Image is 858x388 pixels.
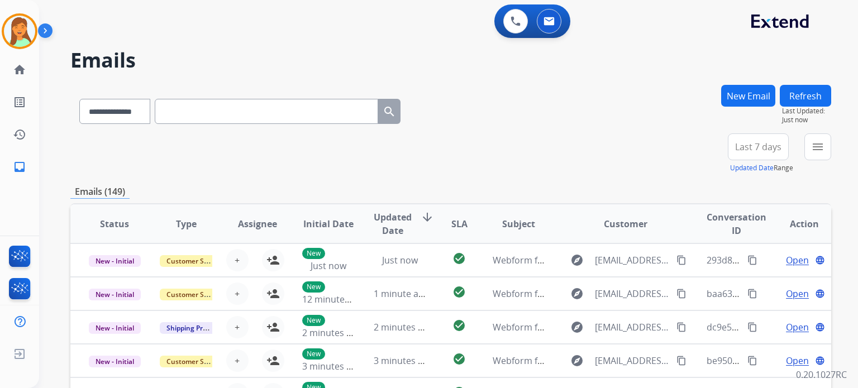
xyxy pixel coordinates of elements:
span: Subject [502,217,535,231]
mat-icon: check_circle [452,252,466,265]
span: New - Initial [89,255,141,267]
p: New [302,281,325,293]
mat-icon: language [815,255,825,265]
span: Customer Support [160,356,232,367]
span: 3 minutes ago [374,355,433,367]
button: + [226,349,249,372]
span: Conversation ID [707,210,766,237]
span: Shipping Protection [160,322,236,334]
span: 12 minutes ago [302,293,367,305]
span: Open [786,354,809,367]
mat-icon: arrow_downward [421,210,434,224]
img: avatar [4,16,35,47]
span: Range [730,163,793,173]
mat-icon: content_copy [747,322,757,332]
button: New Email [721,85,775,107]
span: 2 minutes ago [302,327,362,339]
mat-icon: check_circle [452,352,466,366]
p: 0.20.1027RC [796,368,847,381]
p: New [302,315,325,326]
mat-icon: language [815,356,825,366]
span: Open [786,320,809,334]
span: 3 minutes ago [302,360,362,372]
span: [EMAIL_ADDRESS][DOMAIN_NAME] [595,287,670,300]
p: Emails (149) [70,185,130,199]
mat-icon: inbox [13,160,26,174]
button: Refresh [780,85,831,107]
th: Action [760,204,831,243]
button: Updated Date [730,164,774,173]
mat-icon: explore [570,253,584,267]
span: Initial Date [303,217,354,231]
mat-icon: person_add [266,320,280,334]
span: New - Initial [89,356,141,367]
span: + [235,320,240,334]
span: [EMAIL_ADDRESS][DOMAIN_NAME] [595,253,670,267]
span: Last Updated: [782,107,831,116]
span: Status [100,217,129,231]
mat-icon: explore [570,320,584,334]
mat-icon: content_copy [747,289,757,299]
mat-icon: language [815,289,825,299]
mat-icon: language [815,322,825,332]
h2: Emails [70,49,831,71]
mat-icon: content_copy [747,255,757,265]
span: + [235,354,240,367]
span: Customer [604,217,647,231]
mat-icon: menu [811,140,824,154]
mat-icon: content_copy [676,322,687,332]
mat-icon: person_add [266,287,280,300]
span: SLA [451,217,468,231]
span: Customer Support [160,289,232,300]
span: [EMAIL_ADDRESS][DOMAIN_NAME] [595,320,670,334]
span: Just now [311,260,346,272]
mat-icon: search [383,105,396,118]
mat-icon: content_copy [676,289,687,299]
span: Webform from [EMAIL_ADDRESS][DOMAIN_NAME] on [DATE] [493,288,746,300]
span: Last 7 days [735,145,781,149]
mat-icon: explore [570,354,584,367]
mat-icon: content_copy [676,255,687,265]
span: New - Initial [89,322,141,334]
span: [EMAIL_ADDRESS][DOMAIN_NAME] [595,354,670,367]
span: + [235,287,240,300]
mat-icon: person_add [266,354,280,367]
mat-icon: list_alt [13,95,26,109]
mat-icon: explore [570,287,584,300]
mat-icon: history [13,128,26,141]
span: Updated Date [374,210,412,237]
span: 1 minute ago [374,288,429,300]
span: Type [176,217,197,231]
span: Webform from [EMAIL_ADDRESS][DOMAIN_NAME] on [DATE] [493,321,746,333]
mat-icon: content_copy [676,356,687,366]
span: New - Initial [89,289,141,300]
span: Just now [382,254,418,266]
span: + [235,253,240,267]
button: + [226,316,249,338]
mat-icon: person_add [266,253,280,267]
mat-icon: content_copy [747,356,757,366]
button: + [226,282,249,305]
button: + [226,249,249,271]
p: New [302,348,325,360]
mat-icon: home [13,63,26,76]
span: Webform from [EMAIL_ADDRESS][DOMAIN_NAME] on [DATE] [493,254,746,266]
mat-icon: check_circle [452,319,466,332]
span: Just now [782,116,831,124]
mat-icon: check_circle [452,285,466,299]
span: Open [786,253,809,267]
span: 2 minutes ago [374,321,433,333]
span: Assignee [238,217,277,231]
button: Last 7 days [728,133,789,160]
span: Open [786,287,809,300]
p: New [302,248,325,259]
span: Webform from [EMAIL_ADDRESS][DOMAIN_NAME] on [DATE] [493,355,746,367]
span: Customer Support [160,255,232,267]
